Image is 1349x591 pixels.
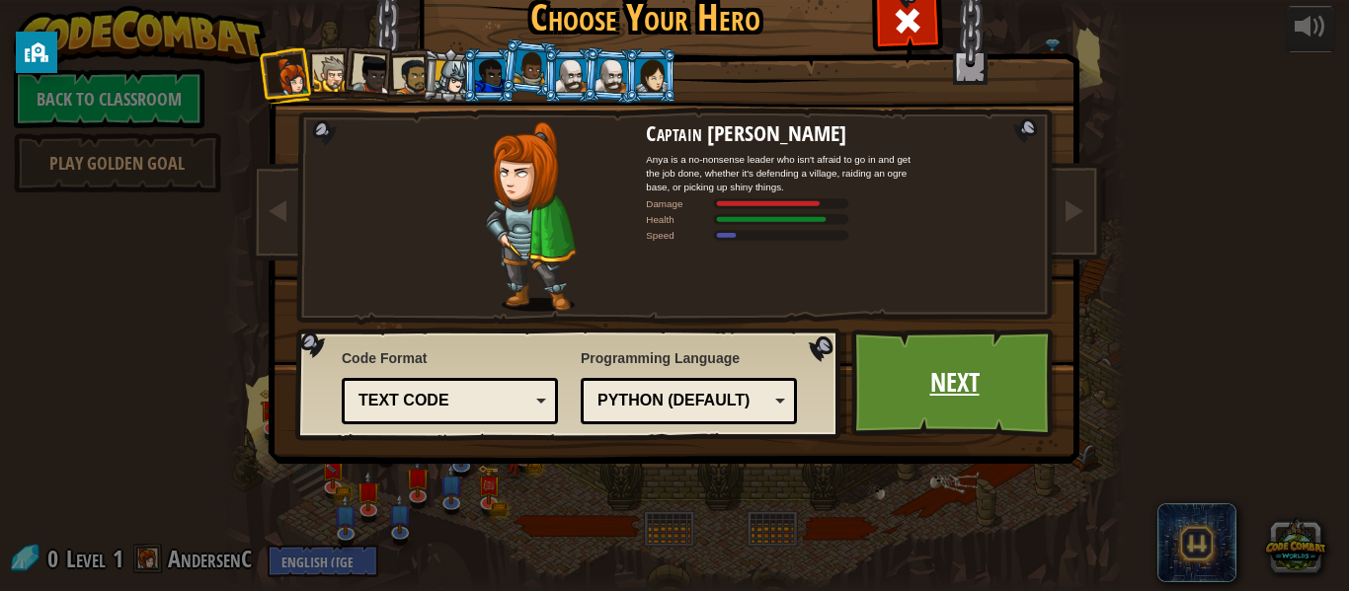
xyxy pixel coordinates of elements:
[342,348,558,368] span: Code Format
[624,48,677,103] li: Illia Shieldsmith
[646,212,715,226] div: Health
[259,46,317,105] li: Captain Anya Weston
[543,48,596,103] li: Okar Stompfoot
[358,390,529,412] div: Text code
[646,228,922,242] div: Moves at 6 meters per second.
[301,45,355,100] li: Sir Tharin Thunderfist
[646,152,922,193] div: Anya is a no-nonsense leader who isn't afraid to go in and get the job done, whether it's defendi...
[462,48,516,103] li: Gordon the Stalwart
[581,348,797,368] span: Programming Language
[646,228,715,242] div: Speed
[646,212,922,226] div: Gains 140% of listed Warrior armor health.
[646,196,715,210] div: Damage
[340,43,398,102] li: Lady Ida Justheart
[597,390,768,412] div: Python (Default)
[295,329,846,441] img: language-selector-background.png
[381,48,436,104] li: Alejandro the Duelist
[851,329,1058,437] a: Next
[582,46,639,104] li: Okar Stompfoot
[501,37,559,97] li: Arryn Stonewall
[16,32,57,73] button: privacy banner
[646,196,922,210] div: Deals 120% of listed Warrior weapon damage.
[646,121,922,145] h2: Captain [PERSON_NAME]
[421,47,477,104] li: Hattori Hanzō
[485,121,576,312] img: captain-pose.png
